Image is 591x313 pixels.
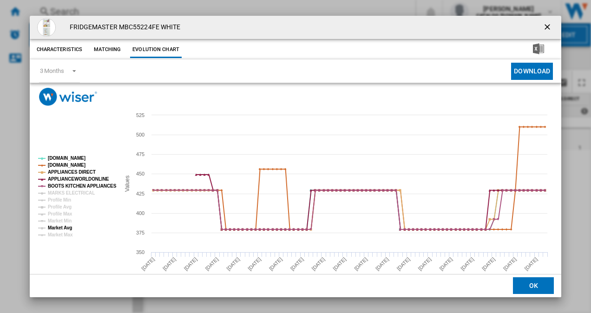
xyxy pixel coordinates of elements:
tspan: BOOTS KITCHEN APPLIANCES [48,183,117,189]
button: Characteristics [34,41,85,58]
tspan: Market Max [48,232,73,237]
tspan: 500 [136,132,144,137]
tspan: Market Avg [48,225,72,230]
tspan: 375 [136,230,144,235]
tspan: 450 [136,171,144,176]
tspan: [DATE] [225,256,241,272]
ng-md-icon: getI18NText('BUTTONS.CLOSE_DIALOG') [543,22,554,33]
tspan: [DATE] [374,256,389,272]
img: excel-24x24.png [533,43,544,54]
tspan: APPLIANCEWORLDONLINE [48,176,109,182]
button: Download in Excel [518,41,559,58]
tspan: [DATE] [332,256,347,272]
tspan: [DATE] [481,256,496,272]
button: Evolution chart [130,41,182,58]
button: OK [513,278,554,294]
tspan: [DATE] [289,256,304,272]
tspan: Profile Min [48,197,71,202]
tspan: [DATE] [140,256,156,272]
tspan: MARKS ELECTRICAL [48,190,95,196]
button: getI18NText('BUTTONS.CLOSE_DIALOG') [539,18,558,37]
tspan: [DATE] [460,256,475,272]
button: Download [511,63,553,80]
h4: FRIDGEMASTER MBC55224FE WHITE [65,23,181,32]
tspan: 425 [136,191,144,196]
tspan: [DATE] [247,256,262,272]
tspan: [DATE] [161,256,177,272]
tspan: 400 [136,210,144,216]
tspan: [DATE] [417,256,432,272]
tspan: Market Min [48,218,72,223]
tspan: APPLIANCES DIRECT [48,170,96,175]
tspan: 350 [136,249,144,255]
tspan: [DATE] [395,256,411,272]
tspan: 475 [136,151,144,157]
tspan: [DATE] [438,256,453,272]
tspan: [DATE] [310,256,326,272]
tspan: [DATE] [204,256,219,272]
img: a27acfb3e35c6d32a0bf43db9bcbd9a1d0d79c2e_2.jpg [37,18,56,37]
tspan: [DATE] [183,256,198,272]
tspan: 525 [136,112,144,118]
tspan: [DATE] [523,256,538,272]
div: 3 Months [40,67,64,74]
tspan: Values [124,176,130,192]
md-dialog: Product popup [30,16,562,298]
tspan: Profile Avg [48,204,72,209]
tspan: Profile Max [48,211,72,216]
tspan: [DATE] [268,256,283,272]
tspan: [DOMAIN_NAME] [48,156,85,161]
img: logo_wiser_300x94.png [39,88,97,106]
tspan: [DOMAIN_NAME] [48,163,85,168]
tspan: [DATE] [502,256,517,272]
button: Matching [87,41,128,58]
tspan: [DATE] [353,256,368,272]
